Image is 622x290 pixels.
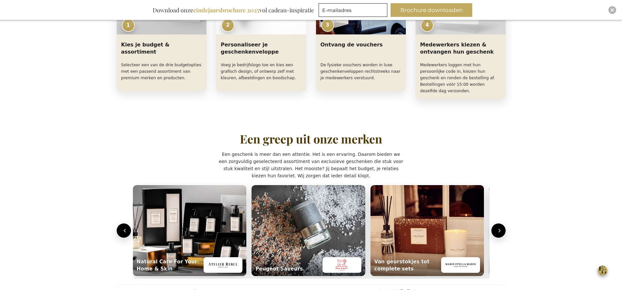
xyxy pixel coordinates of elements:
section: Lifestyle carrousel [117,183,506,279]
div: Download onze vol cadeau-inspiratie [150,3,317,17]
button: Vorige [117,223,131,238]
div: Peugeot Saveurs [255,265,303,273]
div: Van geurstokjes tot complete sets [374,258,441,273]
p: Medewerkers loggen met hun persoonlijke code in, kiezen hun geschenk en ronden de bestelling af. ... [420,62,501,94]
p: Selecteer een van de drie budgetopties met een passend assortiment van premium merken en producten. [121,62,202,86]
p: De fysieke vouchers worden in luxe geschenkenveloppen rechtstreeks naar je medewerkers verstuurd. [321,62,402,86]
img: Merklogo [444,259,477,271]
span: 3 [321,19,334,32]
img: Peugeot Saveurs logo [326,259,358,271]
img: Atelier Rebul logo [207,259,239,271]
span: 4 [421,19,434,32]
img: Stijlvolle werkplek met leren accessoires [133,185,247,276]
form: marketing offers and promotions [319,3,389,19]
p: Voeg je bedrijfslogo toe en kies een grafisch design, of ontwerp zelf met kleuren, afbeeldingen e... [221,62,302,86]
h3: Ontvang de vouchers [321,41,402,59]
span: 2 [221,19,234,32]
input: E-mailadres [319,3,387,17]
span: 1 [122,19,135,32]
img: Luxe geschenkdoos met lint [370,185,484,276]
button: Brochure downloaden [391,3,472,17]
div: Close [608,6,616,14]
p: Een geschenk is meer dan een attentie. Het is een ervaring. Daarom bieden we een zorgvuldig gesel... [219,151,403,179]
img: Minimalistisch bureau met accessoires [489,185,603,276]
img: Peugeot geschenkset [252,185,365,276]
div: Natural Care For Your Home & Skin [137,258,204,273]
h3: Kies je budget & assortiment [121,41,202,59]
b: eindejaarsbrochure 2025 [193,6,259,14]
h2: Een greep uit onze merken [240,132,382,145]
h3: Medewerkers kiezen & ontvangen hun geschenk [420,41,501,59]
img: Close [610,8,614,12]
button: Volgende [491,223,506,238]
h3: Personaliseer je geschenkenveloppe [221,41,302,59]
